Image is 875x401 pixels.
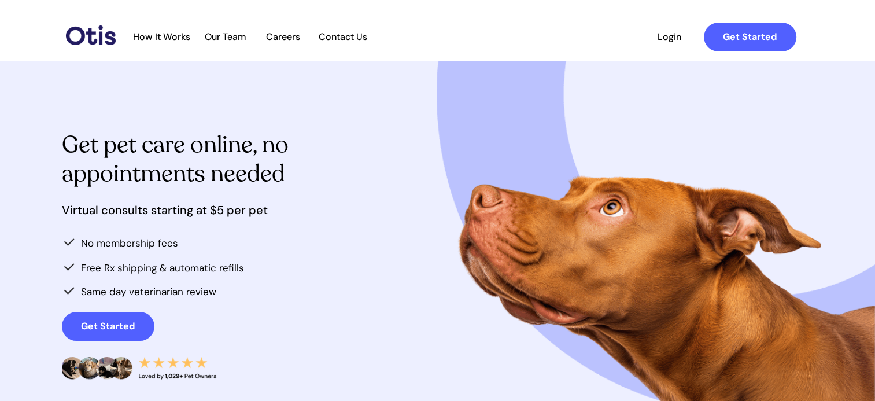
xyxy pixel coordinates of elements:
a: Careers [255,31,312,43]
span: Careers [255,31,312,42]
a: Our Team [197,31,254,43]
a: Login [643,23,696,51]
span: Contact Us [313,31,374,42]
span: Login [643,31,696,42]
span: Same day veterinarian review [81,285,216,298]
span: Free Rx shipping & automatic refills [81,262,244,274]
span: Virtual consults starting at $5 per pet [62,203,268,218]
a: Contact Us [313,31,374,43]
span: Get pet care online, no appointments needed [62,129,289,189]
strong: Get Started [81,320,135,332]
strong: Get Started [723,31,777,43]
span: No membership fees [81,237,178,249]
a: How It Works [127,31,196,43]
span: How It Works [127,31,196,42]
span: Our Team [197,31,254,42]
a: Get Started [704,23,796,51]
a: Get Started [62,312,154,341]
